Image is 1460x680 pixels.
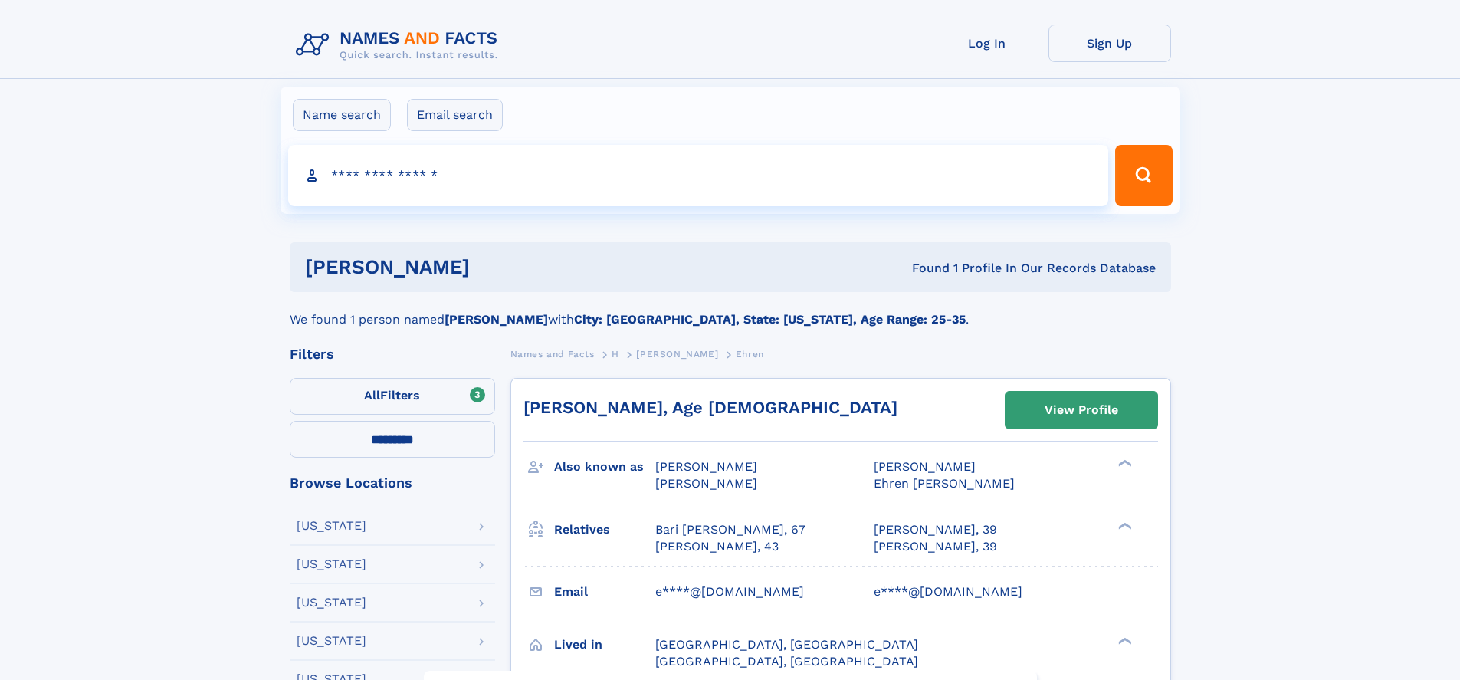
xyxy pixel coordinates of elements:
[612,349,619,360] span: H
[874,476,1015,491] span: Ehren [PERSON_NAME]
[636,344,718,363] a: [PERSON_NAME]
[554,517,655,543] h3: Relatives
[288,145,1109,206] input: search input
[297,520,366,532] div: [US_STATE]
[1045,393,1118,428] div: View Profile
[636,349,718,360] span: [PERSON_NAME]
[574,312,966,327] b: City: [GEOGRAPHIC_DATA], State: [US_STATE], Age Range: 25-35
[655,654,918,669] span: [GEOGRAPHIC_DATA], [GEOGRAPHIC_DATA]
[655,521,805,538] a: Bari [PERSON_NAME], 67
[1114,521,1133,531] div: ❯
[290,476,495,490] div: Browse Locations
[874,538,997,555] a: [PERSON_NAME], 39
[926,25,1048,62] a: Log In
[1114,636,1133,646] div: ❯
[1006,392,1157,429] a: View Profile
[293,99,391,131] label: Name search
[691,260,1156,277] div: Found 1 Profile In Our Records Database
[445,312,548,327] b: [PERSON_NAME]
[1115,145,1172,206] button: Search Button
[612,344,619,363] a: H
[874,459,976,474] span: [PERSON_NAME]
[297,596,366,609] div: [US_STATE]
[305,258,691,277] h1: [PERSON_NAME]
[297,635,366,647] div: [US_STATE]
[554,632,655,658] h3: Lived in
[1114,458,1133,468] div: ❯
[290,25,510,66] img: Logo Names and Facts
[364,388,380,402] span: All
[290,378,495,415] label: Filters
[290,347,495,361] div: Filters
[407,99,503,131] label: Email search
[874,521,997,538] a: [PERSON_NAME], 39
[655,538,779,555] a: [PERSON_NAME], 43
[655,476,757,491] span: [PERSON_NAME]
[655,459,757,474] span: [PERSON_NAME]
[523,398,897,417] a: [PERSON_NAME], Age [DEMOGRAPHIC_DATA]
[297,558,366,570] div: [US_STATE]
[510,344,595,363] a: Names and Facts
[554,579,655,605] h3: Email
[1048,25,1171,62] a: Sign Up
[655,637,918,652] span: [GEOGRAPHIC_DATA], [GEOGRAPHIC_DATA]
[554,454,655,480] h3: Also known as
[736,349,764,360] span: Ehren
[290,292,1171,329] div: We found 1 person named with .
